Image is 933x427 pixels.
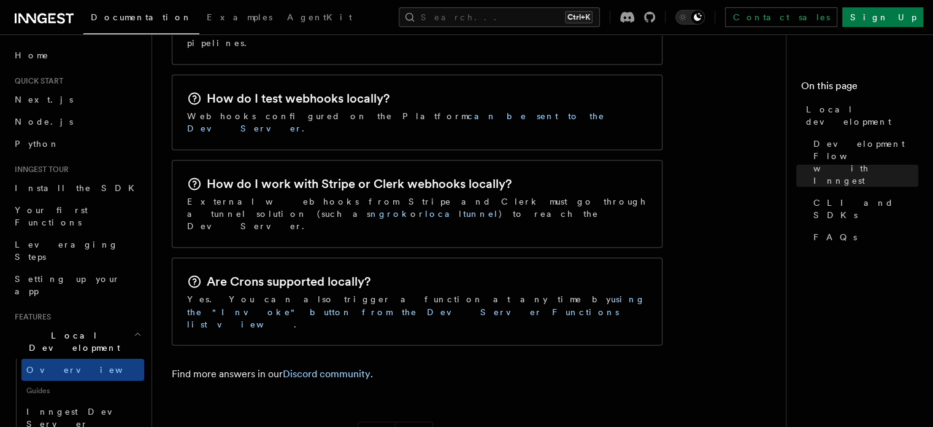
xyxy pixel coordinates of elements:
a: localtunnel [425,209,499,219]
span: Examples [207,12,272,22]
button: Toggle dark mode [675,10,705,25]
span: Node.js [15,117,73,127]
span: Inngest tour [10,165,69,174]
span: Local development [806,103,918,128]
a: Your first Functions [10,199,144,233]
span: Overview [26,365,153,375]
a: Examples [199,4,280,33]
button: Search...Ctrl+K [399,7,600,27]
p: Webhooks configured on the Platform . [187,110,647,135]
span: Documentation [91,12,192,22]
p: Yes. You can also trigger a function at any time by . [187,293,647,330]
a: Node.js [10,111,144,133]
span: AgentKit [287,12,352,22]
span: Leveraging Steps [15,240,118,262]
a: using the "Invoke" button from the Dev Server Functions list view [187,294,645,329]
a: FAQs [808,226,918,248]
a: CLI and SDKs [808,192,918,226]
a: Setting up your app [10,268,144,302]
a: AgentKit [280,4,359,33]
a: Documentation [83,4,199,34]
span: Setting up your app [15,274,120,296]
a: Sign Up [842,7,923,27]
h2: Are Crons supported locally? [207,273,371,290]
span: Python [15,139,60,149]
span: Quick start [10,76,63,86]
span: Development Flow with Inngest [813,138,918,187]
h4: On this page [801,79,918,98]
span: Home [15,49,49,61]
a: Next.js [10,88,144,111]
span: Next.js [15,95,73,104]
h2: How do I test webhooks locally? [207,90,390,107]
kbd: Ctrl+K [565,11,593,23]
button: Local Development [10,324,144,359]
span: CLI and SDKs [813,197,918,221]
a: Local development [801,98,918,133]
span: Guides [21,381,144,401]
a: Development Flow with Inngest [808,133,918,192]
a: Python [10,133,144,155]
a: ngrok [371,209,410,219]
a: Home [10,44,144,66]
a: Discord community [283,367,371,379]
span: Your first Functions [15,205,88,227]
a: Contact sales [725,7,837,27]
h2: How do I work with Stripe or Clerk webhooks locally? [207,175,512,192]
a: Leveraging Steps [10,233,144,268]
a: Install the SDK [10,177,144,199]
p: Find more answers in our . [172,365,662,382]
a: Overview [21,359,144,381]
span: FAQs [813,231,857,243]
p: External webhooks from Stripe and Clerk must go through a tunnel solution (such as or ) to reach ... [187,195,647,232]
span: Features [10,312,51,322]
span: Install the SDK [15,183,142,193]
a: can be sent to the Dev Server [187,111,605,133]
span: Local Development [10,329,134,354]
